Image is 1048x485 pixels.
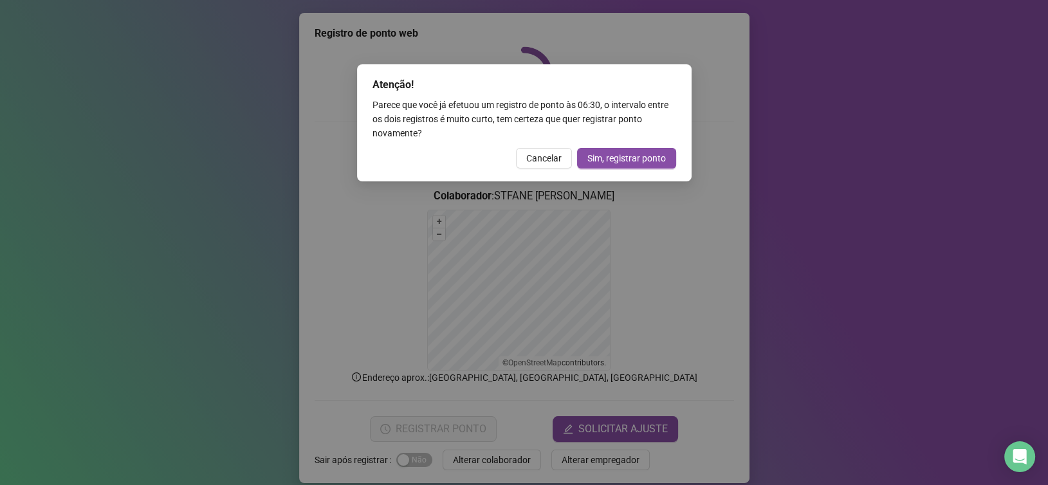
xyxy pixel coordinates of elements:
[587,151,666,165] span: Sim, registrar ponto
[516,148,572,169] button: Cancelar
[372,77,676,93] div: Atenção!
[1004,441,1035,472] div: Open Intercom Messenger
[526,151,562,165] span: Cancelar
[577,148,676,169] button: Sim, registrar ponto
[372,98,676,140] div: Parece que você já efetuou um registro de ponto às 06:30 , o intervalo entre os dois registros é ...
